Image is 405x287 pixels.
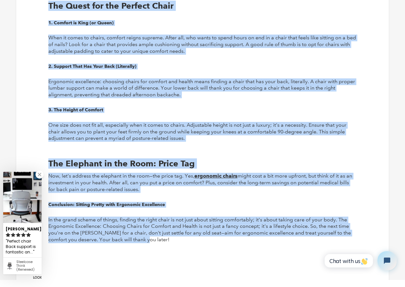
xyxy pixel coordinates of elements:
[48,64,136,69] b: 2. Support That Has Your Back (Literally)
[194,173,238,179] a: ergonomic chairs
[318,246,402,276] iframe: Tidio Chat
[6,238,39,256] div: Perfect chair Back support is fantastic and seat is comfortable. Arms have easy adjustments - fra...
[16,233,20,237] svg: rating icon full
[21,233,26,237] svg: rating icon full
[48,122,346,141] span: One size does not fit all, especially when it comes to chairs. Adjustable height is not just a lu...
[6,224,39,232] div: [PERSON_NAME]
[48,35,356,54] span: When it comes to chairs, comfort reigns supreme. After all, who wants to spend hours on end in a ...
[48,1,174,11] b: The Quest for the Perfect Chair
[11,233,15,237] svg: rating icon full
[48,20,114,26] b: 1. Comfort is King (or Queen)
[48,173,194,179] span: Now, let's address the elephant in the room—the price tag. Yes,
[48,202,165,207] b: Conclusion: Sitting Pretty with Ergonomic Excellence
[48,107,103,113] b: 3. The Height of Comfort
[26,233,31,237] svg: rating icon full
[48,78,355,98] span: Ergonomic excellence: choosing chairs for comfort and health means finding a chair that has your ...
[48,217,351,243] span: In the grand scheme of things, finding the right chair is not just about sitting comfortably; it'...
[3,172,42,223] img: Taine T. review of Steelcase Think (Renewed)
[48,158,195,169] b: The Elephant in the Room: Price Tag
[16,260,39,272] div: Steelcase Think (Renewed)
[6,233,10,237] svg: rating icon full
[48,173,352,192] span: might cost a bit more upfront, but think of it as an investment in your health. After all, can yo...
